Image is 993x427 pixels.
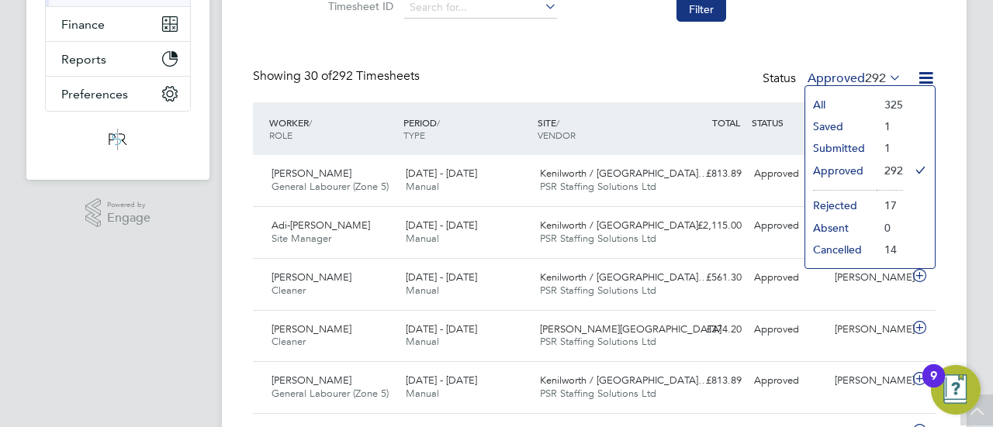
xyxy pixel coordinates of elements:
li: 1 [877,115,903,137]
div: Approved [748,213,829,239]
span: TOTAL [712,116,740,129]
li: Approved [805,160,877,181]
li: 14 [877,239,903,260]
div: Approved [748,317,829,343]
span: 30 of [304,68,332,84]
span: [DATE] - [DATE] [406,322,477,336]
span: PSR Staffing Solutions Ltd [540,387,656,400]
div: £561.30 [667,265,748,291]
div: £813.89 [667,161,748,187]
span: Kenilworth / [GEOGRAPHIC_DATA]… [540,374,708,387]
li: Absent [805,217,877,239]
li: 17 [877,195,903,216]
div: PERIOD [400,108,534,149]
button: Reports [46,42,190,76]
li: 0 [877,217,903,239]
span: PSR Staffing Solutions Ltd [540,180,656,193]
span: Site Manager [272,232,331,245]
span: Manual [406,180,439,193]
span: Cleaner [272,335,306,348]
span: Reports [61,52,106,67]
span: [PERSON_NAME] [272,270,351,284]
span: General Labourer (Zone 5) [272,180,389,193]
div: £374.20 [667,317,748,343]
div: [PERSON_NAME] [829,368,909,394]
span: 292 [865,71,886,86]
div: STATUS [748,108,829,136]
li: 325 [877,94,903,115]
span: / [437,116,440,129]
button: Preferences [46,77,190,111]
span: / [309,116,312,129]
span: [PERSON_NAME][GEOGRAPHIC_DATA] [540,322,721,336]
span: PSR Staffing Solutions Ltd [540,335,656,348]
li: Submitted [805,137,877,159]
a: Go to home page [45,127,191,152]
span: [DATE] - [DATE] [406,167,477,180]
div: 9 [930,376,937,396]
div: [PERSON_NAME] [829,265,909,291]
span: Adi-[PERSON_NAME] [272,219,370,232]
span: Powered by [107,198,151,212]
div: [PERSON_NAME] [829,317,909,343]
button: Finance [46,7,190,41]
li: Cancelled [805,239,877,260]
button: Open Resource Center, 9 new notifications [931,365,981,415]
span: ROLE [269,129,292,141]
li: 292 [877,160,903,181]
span: Kenilworth / [GEOGRAPHIC_DATA]… [540,219,708,232]
span: [DATE] - [DATE] [406,219,477,232]
span: Manual [406,232,439,245]
label: Approved [808,71,901,86]
div: Showing [253,68,423,84]
span: [PERSON_NAME] [272,167,351,180]
span: Manual [406,284,439,297]
div: Approved [748,161,829,187]
div: WORKER [265,108,400,149]
div: Approved [748,368,829,394]
span: [PERSON_NAME] [272,374,351,387]
span: Kenilworth / [GEOGRAPHIC_DATA]… [540,270,708,284]
span: Manual [406,335,439,348]
span: PSR Staffing Solutions Ltd [540,284,656,297]
span: [PERSON_NAME] [272,322,351,336]
span: TYPE [403,129,425,141]
span: 292 Timesheets [304,68,420,84]
div: £813.89 [667,368,748,394]
div: £2,115.00 [667,213,748,239]
span: Preferences [61,87,128,102]
div: SITE [534,108,668,149]
span: [DATE] - [DATE] [406,374,477,387]
span: Kenilworth / [GEOGRAPHIC_DATA]… [540,167,708,180]
span: PSR Staffing Solutions Ltd [540,232,656,245]
span: Engage [107,212,151,225]
a: Powered byEngage [85,198,151,228]
li: Rejected [805,195,877,216]
li: 1 [877,137,903,159]
span: Manual [406,387,439,400]
li: All [805,94,877,115]
span: / [556,116,559,129]
span: Finance [61,17,105,32]
span: Cleaner [272,284,306,297]
img: psrsolutions-logo-retina.png [104,127,132,152]
li: Saved [805,115,877,137]
span: General Labourer (Zone 5) [272,387,389,400]
div: Status [763,68,905,90]
span: [DATE] - [DATE] [406,270,477,284]
div: Approved [748,265,829,291]
span: VENDOR [538,129,576,141]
